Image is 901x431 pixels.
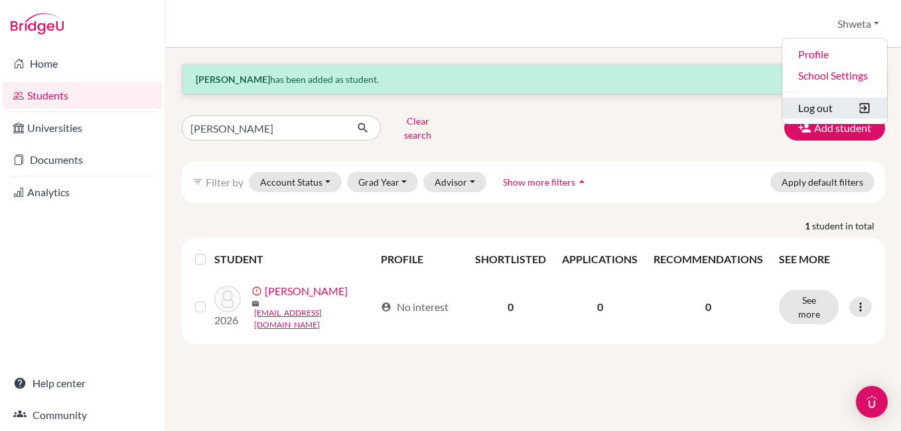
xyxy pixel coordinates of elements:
a: Students [3,82,163,109]
span: Filter by [206,176,243,188]
a: Profile [782,44,887,65]
span: error_outline [251,286,265,296]
a: Community [3,402,163,428]
input: Find student by name... [182,115,346,141]
ul: Shweta [782,38,888,125]
button: Grad Year [347,172,419,192]
span: mail [251,300,259,308]
a: Documents [3,147,163,173]
div: No interest [381,299,449,315]
button: Account Status [249,172,342,192]
a: [EMAIL_ADDRESS][DOMAIN_NAME] [254,307,374,331]
th: SEE MORE [771,243,880,275]
th: APPLICATIONS [554,243,646,275]
td: 0 [554,275,646,339]
th: RECOMMENDATIONS [646,243,771,275]
a: Analytics [3,179,163,206]
a: Help center [3,370,163,397]
td: 0 [467,275,554,339]
span: account_circle [381,302,391,312]
a: School Settings [782,65,887,86]
a: [PERSON_NAME] [265,283,348,299]
th: PROFILE [373,243,467,275]
a: Universities [3,115,163,141]
img: Bagri, Anika [214,286,241,312]
strong: 1 [805,219,812,233]
span: Show more filters [503,176,575,188]
button: Apply default filters [770,172,874,192]
p: 2026 [214,312,241,328]
button: Clear search [381,111,454,145]
button: Log out [782,97,887,119]
button: Shweta [831,11,885,36]
i: arrow_drop_up [575,175,589,188]
th: STUDENT [214,243,372,275]
button: See more [779,290,839,324]
img: Bridge-U [11,13,64,34]
button: Advisor [423,172,486,192]
a: Home [3,50,163,77]
button: Add student [784,115,885,141]
i: filter_list [192,176,203,187]
p: 0 [654,299,763,315]
button: Show more filtersarrow_drop_up [492,172,600,192]
p: has been added as student. [196,72,871,86]
strong: [PERSON_NAME] [196,74,270,85]
span: student in total [812,219,885,233]
th: SHORTLISTED [467,243,554,275]
div: Open Intercom Messenger [856,386,888,418]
